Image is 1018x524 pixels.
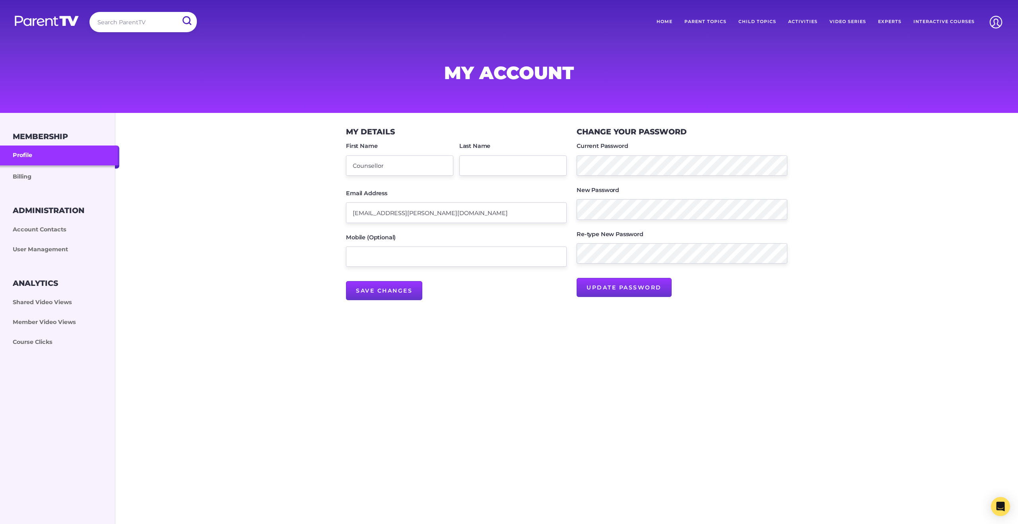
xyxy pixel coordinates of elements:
[651,12,678,32] a: Home
[732,12,782,32] a: Child Topics
[346,190,387,196] label: Email Address
[459,143,491,149] label: Last Name
[824,12,872,32] a: Video Series
[986,12,1006,32] img: Account
[176,12,197,30] input: Submit
[13,132,68,141] h3: Membership
[577,278,672,297] input: Update Password
[678,12,732,32] a: Parent Topics
[782,12,824,32] a: Activities
[13,279,58,288] h3: Analytics
[346,143,377,149] label: First Name
[346,127,395,136] h3: My Details
[872,12,907,32] a: Experts
[577,143,628,149] label: Current Password
[89,12,197,32] input: Search ParentTV
[317,65,701,81] h1: My Account
[577,231,643,237] label: Re-type New Password
[907,12,981,32] a: Interactive Courses
[346,235,396,240] label: Mobile (Optional)
[14,15,80,27] img: parenttv-logo-white.4c85aaf.svg
[13,206,84,215] h3: Administration
[346,281,422,300] input: Save Changes
[991,497,1010,516] div: Open Intercom Messenger
[577,187,619,193] label: New Password
[577,127,687,136] h3: Change your Password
